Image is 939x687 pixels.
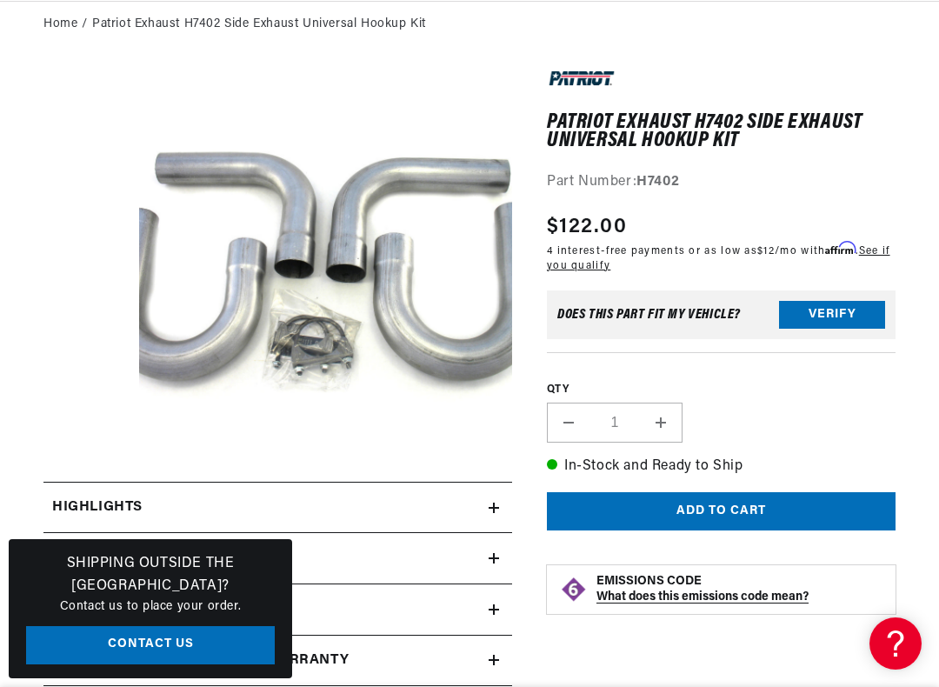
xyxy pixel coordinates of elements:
[557,308,741,322] div: Does This part fit My vehicle?
[547,243,896,274] p: 4 interest-free payments or as low as /mo with .
[547,383,896,397] label: QTY
[757,246,775,257] span: $12
[43,15,77,34] a: Home
[52,497,143,519] h2: Highlights
[43,65,512,447] media-gallery: Gallery Viewer
[596,575,702,588] strong: EMISSIONS CODE
[26,553,275,597] h3: Shipping Outside the [GEOGRAPHIC_DATA]?
[596,590,809,604] strong: What does this emissions code mean?
[43,483,512,533] summary: Highlights
[547,171,896,194] div: Part Number:
[92,15,426,34] a: Patriot Exhaust H7402 Side Exhaust Universal Hookup Kit
[779,301,885,329] button: Verify
[26,626,275,665] a: Contact Us
[43,533,512,584] summary: Installation instructions
[547,492,896,531] button: Add to cart
[547,246,890,271] a: See if you qualify - Learn more about Affirm Financing (opens in modal)
[547,114,896,150] h1: Patriot Exhaust H7402 Side Exhaust Universal Hookup Kit
[596,574,882,605] button: EMISSIONS CODEWhat does this emissions code mean?
[636,175,679,189] strong: H7402
[26,597,275,617] p: Contact us to place your order.
[43,15,896,34] nav: breadcrumbs
[547,211,627,243] span: $122.00
[560,576,588,604] img: Emissions code
[825,242,856,255] span: Affirm
[547,456,896,478] p: In-Stock and Ready to Ship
